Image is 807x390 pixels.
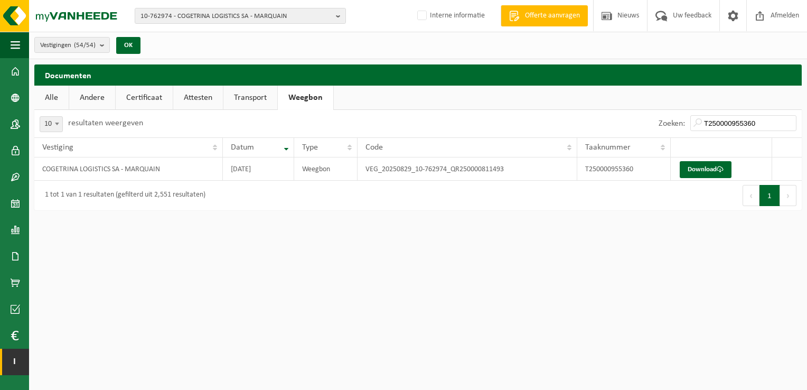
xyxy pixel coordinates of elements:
[223,86,277,110] a: Transport
[69,86,115,110] a: Andere
[577,157,671,181] td: T250000955360
[223,157,294,181] td: [DATE]
[34,86,69,110] a: Alle
[34,37,110,53] button: Vestigingen(54/54)
[40,117,62,132] span: 10
[135,8,346,24] button: 10-762974 - COGETRINA LOGISTICS SA - MARQUAIN
[40,186,205,205] div: 1 tot 1 van 1 resultaten (gefilterd uit 2,551 resultaten)
[11,349,18,375] span: I
[116,37,140,54] button: OK
[365,143,383,152] span: Code
[415,8,485,24] label: Interne informatie
[68,119,143,127] label: resultaten weergeven
[585,143,631,152] span: Taaknummer
[116,86,173,110] a: Certificaat
[759,185,780,206] button: 1
[780,185,796,206] button: Next
[74,42,96,49] count: (54/54)
[34,64,802,85] h2: Documenten
[34,157,223,181] td: COGETRINA LOGISTICS SA - MARQUAIN
[294,157,358,181] td: Weegbon
[743,185,759,206] button: Previous
[659,119,685,128] label: Zoeken:
[278,86,333,110] a: Weegbon
[522,11,583,21] span: Offerte aanvragen
[140,8,332,24] span: 10-762974 - COGETRINA LOGISTICS SA - MARQUAIN
[173,86,223,110] a: Attesten
[680,161,731,178] a: Download
[40,38,96,53] span: Vestigingen
[231,143,254,152] span: Datum
[42,143,73,152] span: Vestiging
[302,143,318,152] span: Type
[358,157,577,181] td: VEG_20250829_10-762974_QR250000811493
[40,116,63,132] span: 10
[501,5,588,26] a: Offerte aanvragen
